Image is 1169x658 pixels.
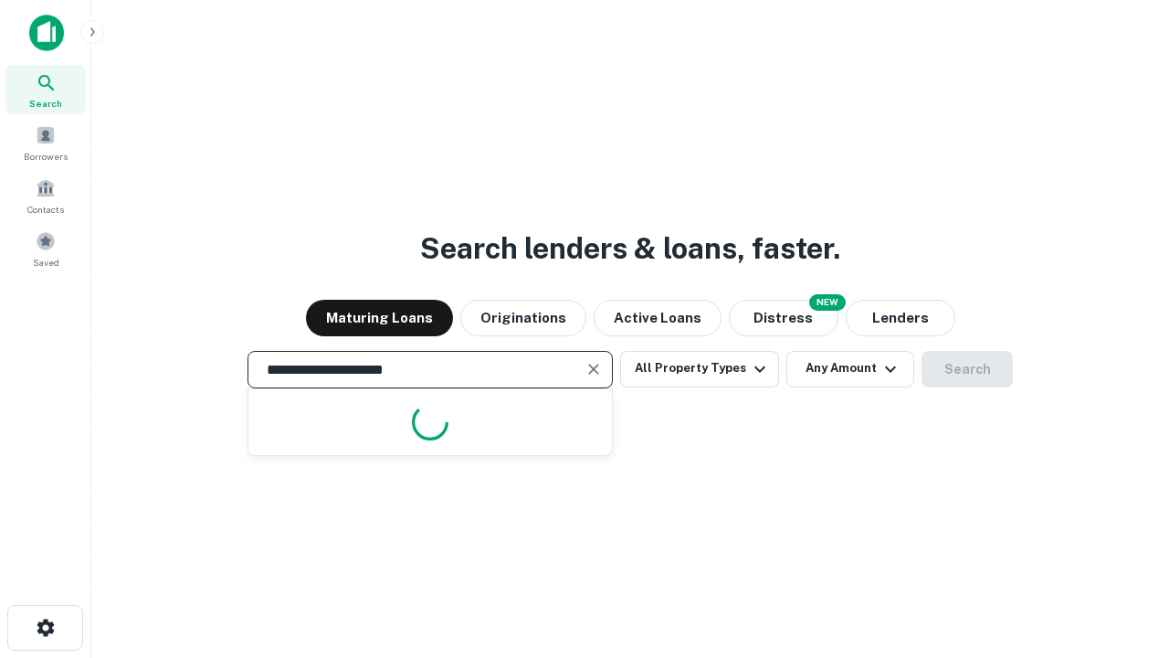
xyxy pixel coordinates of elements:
span: Borrowers [24,149,68,164]
span: Contacts [27,202,64,217]
button: Any Amount [786,351,914,387]
button: Originations [460,300,586,336]
img: capitalize-icon.png [29,15,64,51]
a: Search [5,65,86,114]
a: Borrowers [5,118,86,167]
a: Contacts [5,171,86,220]
button: Maturing Loans [306,300,453,336]
button: Active Loans [594,300,721,336]
iframe: Chat Widget [1078,512,1169,600]
span: Saved [33,255,59,270]
button: Clear [581,356,606,382]
button: Search distressed loans with lien and other non-mortgage details. [729,300,838,336]
div: NEW [809,294,846,311]
h3: Search lenders & loans, faster. [420,227,840,271]
button: Lenders [846,300,955,336]
a: Saved [5,224,86,273]
span: Search [29,96,62,111]
button: All Property Types [620,351,779,387]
